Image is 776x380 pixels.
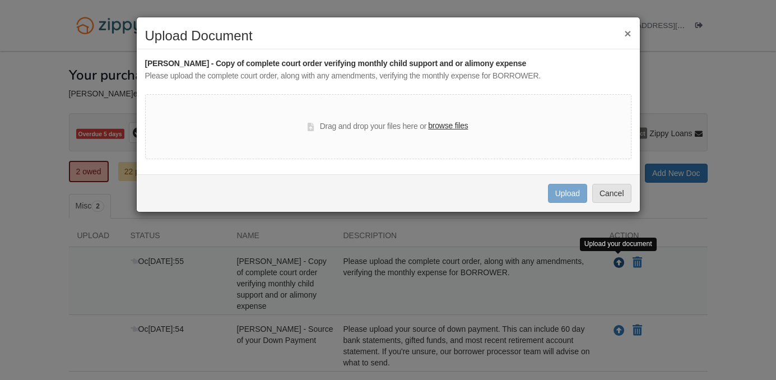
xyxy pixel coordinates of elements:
[308,120,468,133] div: Drag and drop your files here or
[145,29,631,43] h2: Upload Document
[428,120,468,132] label: browse files
[145,70,631,82] div: Please upload the complete court order, along with any amendments, verifying the monthly expense ...
[548,184,587,203] button: Upload
[592,184,631,203] button: Cancel
[145,58,631,70] div: [PERSON_NAME] - Copy of complete court order verifying monthly child support and or alimony expense
[624,27,631,39] button: ×
[580,238,657,251] div: Upload your document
